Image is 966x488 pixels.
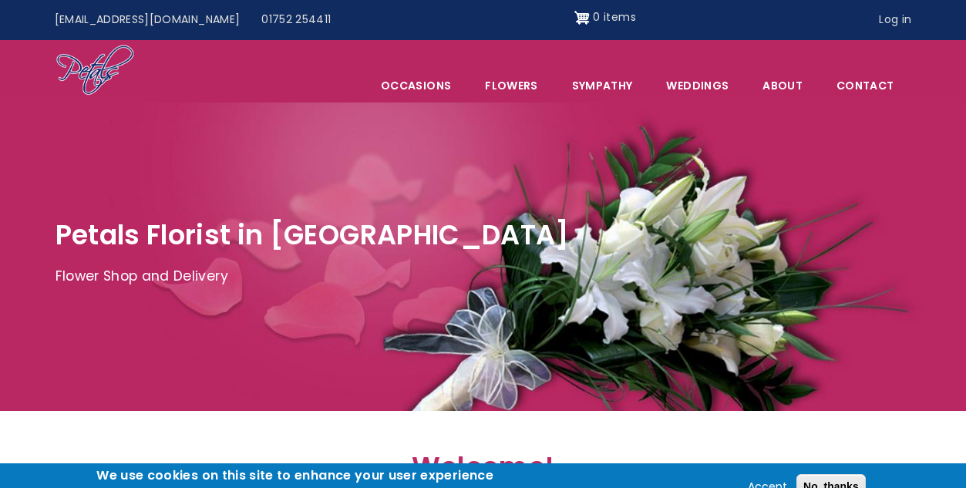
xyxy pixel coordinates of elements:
[469,69,554,102] a: Flowers
[868,5,922,35] a: Log in
[593,9,635,25] span: 0 items
[96,467,493,484] h2: We use cookies on this site to enhance your user experience
[56,265,911,288] p: Flower Shop and Delivery
[56,216,570,254] span: Petals Florist in [GEOGRAPHIC_DATA]
[746,69,819,102] a: About
[365,69,467,102] span: Occasions
[56,44,135,98] img: Home
[44,5,251,35] a: [EMAIL_ADDRESS][DOMAIN_NAME]
[820,69,910,102] a: Contact
[574,5,590,30] img: Shopping cart
[251,5,342,35] a: 01752 254411
[574,5,636,30] a: Shopping cart 0 items
[650,69,745,102] span: Weddings
[556,69,649,102] a: Sympathy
